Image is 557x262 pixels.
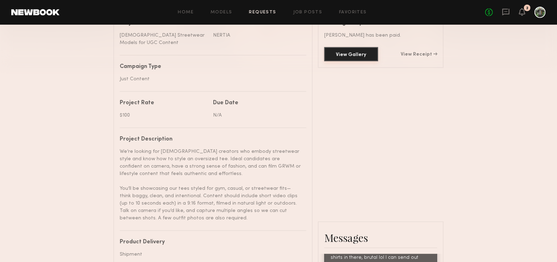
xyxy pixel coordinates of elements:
[120,100,208,106] div: Project Rate
[120,251,301,258] div: Shipment
[120,64,301,70] div: Campaign Type
[120,137,301,142] div: Project Description
[213,100,301,106] div: Due Date
[120,32,208,46] div: [DEMOGRAPHIC_DATA] Streetwear Models for UGC Content
[213,112,301,119] div: N/A
[249,10,276,15] a: Requests
[211,10,232,15] a: Models
[324,47,378,61] button: View Gallery
[401,52,437,57] a: View Receipt
[213,32,301,39] div: NERTIA
[120,112,208,119] div: $100
[178,10,194,15] a: Home
[324,32,437,39] div: [PERSON_NAME] has been paid.
[120,75,301,83] div: Just Content
[324,231,437,245] div: Messages
[293,10,323,15] a: Job Posts
[339,10,367,15] a: Favorites
[120,148,301,222] div: We’re looking for [DEMOGRAPHIC_DATA] creators who embody streetwear style and know how to style a...
[120,239,301,245] div: Product Delivery
[526,6,528,10] div: 2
